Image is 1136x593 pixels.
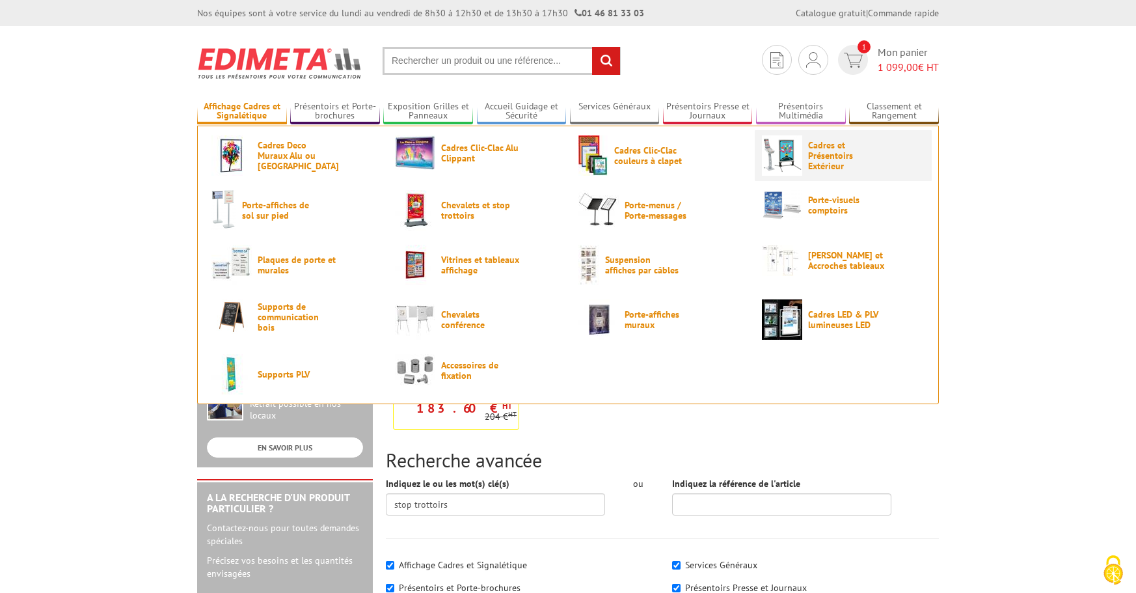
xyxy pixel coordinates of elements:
div: Nos équipes sont à votre service du lundi au vendredi de 8h30 à 12h30 et de 13h30 à 17h30 [197,7,644,20]
p: 204 € [485,412,517,422]
span: Plaques de porte et murales [258,255,336,275]
a: Présentoirs Multimédia [756,101,846,122]
span: [PERSON_NAME] et Accroches tableaux [808,250,886,271]
img: Cadres Deco Muraux Alu ou Bois [211,135,252,176]
span: 1 [858,40,871,53]
span: 1 099,00 [878,61,918,74]
img: Porte-visuels comptoirs [762,190,802,220]
a: [PERSON_NAME] et Accroches tableaux [762,245,925,276]
a: Porte-affiches muraux [578,299,741,340]
p: 183.60 € [416,404,512,412]
span: Cadres Deco Muraux Alu ou [GEOGRAPHIC_DATA] [258,140,336,171]
a: Supports de communication bois [211,299,374,334]
span: Cadres LED & PLV lumineuses LED [808,309,886,330]
label: Affichage Cadres et Signalétique [399,559,527,571]
a: Cadres Clic-Clac couleurs à clapet [578,135,741,176]
img: Supports PLV [211,354,252,394]
sup: HT [508,409,517,419]
strong: 01 46 81 33 03 [575,7,644,19]
p: Contactez-nous pour toutes demandes spéciales [207,521,363,547]
span: Porte-visuels comptoirs [808,195,886,215]
img: Cadres Clic-Clac Alu Clippant [395,135,435,170]
a: Cadres Clic-Clac Alu Clippant [395,135,558,170]
h2: A la recherche d'un produit particulier ? [207,492,363,515]
a: Porte-affiches de sol sur pied [211,190,374,230]
a: Suspension affiches par câbles [578,245,741,285]
span: Supports de communication bois [258,301,336,333]
span: Chevalets et stop trottoirs [441,200,519,221]
label: Services Généraux [685,559,757,571]
span: € HT [878,60,939,75]
a: devis rapide 1 Mon panier 1 099,00€ HT [835,45,939,75]
img: devis rapide [806,52,820,68]
a: Accessoires de fixation [395,354,558,386]
h2: Recherche avancée [386,449,939,471]
div: Retrait possible en nos locaux [250,398,363,422]
img: Porte-affiches de sol sur pied [211,190,236,230]
input: Services Généraux [672,561,681,570]
img: Chevalets conférence [395,299,435,340]
input: Présentoirs et Porte-brochures [386,584,394,592]
div: ou [625,477,653,490]
span: Supports PLV [258,369,336,379]
img: Suspension affiches par câbles [578,245,599,285]
a: Présentoirs Presse et Journaux [663,101,753,122]
img: Plaques de porte et murales [211,245,252,285]
img: Cadres et Présentoirs Extérieur [762,135,802,176]
img: Edimeta [197,39,363,87]
img: Cadres LED & PLV lumineuses LED [762,299,802,340]
span: Porte-affiches de sol sur pied [242,200,320,221]
a: Accueil Guidage et Sécurité [477,101,567,122]
span: Cadres Clic-Clac couleurs à clapet [614,145,692,166]
a: Chevalets et stop trottoirs [395,190,558,230]
label: Indiquez le ou les mot(s) clé(s) [386,477,509,490]
button: Cookies (fenêtre modale) [1090,549,1136,593]
a: Plaques de porte et murales [211,245,374,285]
a: Porte-menus / Porte-messages [578,190,741,230]
img: Supports de communication bois [211,299,252,334]
span: Cadres et Présentoirs Extérieur [808,140,886,171]
span: Porte-menus / Porte-messages [625,200,703,221]
a: Présentoirs et Porte-brochures [290,101,380,122]
p: Précisez vos besoins et les quantités envisagées [207,554,363,580]
img: Accessoires de fixation [395,354,435,386]
a: Porte-visuels comptoirs [762,190,925,220]
span: Chevalets conférence [441,309,519,330]
a: Vitrines et tableaux affichage [395,245,558,285]
div: | [796,7,939,20]
span: Suspension affiches par câbles [605,255,683,275]
img: Cadres Clic-Clac couleurs à clapet [578,135,608,176]
img: Vitrines et tableaux affichage [395,245,435,285]
a: Supports PLV [211,354,374,394]
img: devis rapide [770,52,783,68]
img: Chevalets et stop trottoirs [395,190,435,230]
input: Affichage Cadres et Signalétique [386,561,394,570]
a: Chevalets conférence [395,299,558,340]
a: Cadres Deco Muraux Alu ou [GEOGRAPHIC_DATA] [211,135,374,176]
a: Classement et Rangement [849,101,939,122]
span: Porte-affiches muraux [625,309,703,330]
span: Cadres Clic-Clac Alu Clippant [441,143,519,163]
a: Cadres et Présentoirs Extérieur [762,135,925,176]
span: Mon panier [878,45,939,75]
img: devis rapide [844,53,863,68]
span: Vitrines et tableaux affichage [441,255,519,275]
a: Commande rapide [868,7,939,19]
label: Indiquez la référence de l'article [672,477,800,490]
img: Cimaises et Accroches tableaux [762,245,802,276]
a: Affichage Cadres et Signalétique [197,101,287,122]
a: EN SAVOIR PLUS [207,437,363,458]
a: Catalogue gratuit [796,7,866,19]
input: rechercher [592,47,620,75]
img: Cookies (fenêtre modale) [1097,554,1129,586]
input: Présentoirs Presse et Journaux [672,584,681,592]
span: Accessoires de fixation [441,360,519,381]
img: Porte-affiches muraux [578,299,619,340]
a: Services Généraux [570,101,660,122]
img: Porte-menus / Porte-messages [578,190,619,230]
a: Cadres LED & PLV lumineuses LED [762,299,925,340]
input: Rechercher un produit ou une référence... [383,47,621,75]
a: Exposition Grilles et Panneaux [383,101,473,122]
sup: HT [502,400,512,411]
